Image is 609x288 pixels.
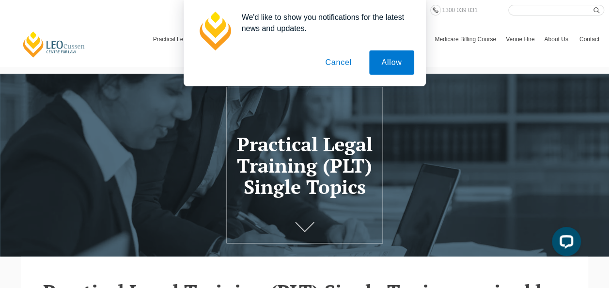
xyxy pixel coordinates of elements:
[313,50,364,75] button: Cancel
[369,50,414,75] button: Allow
[544,223,585,264] iframe: LiveChat chat widget
[232,133,378,197] h1: Practical Legal Training (PLT) Single Topics
[234,12,414,34] div: We'd like to show you notifications for the latest news and updates.
[195,12,234,50] img: notification icon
